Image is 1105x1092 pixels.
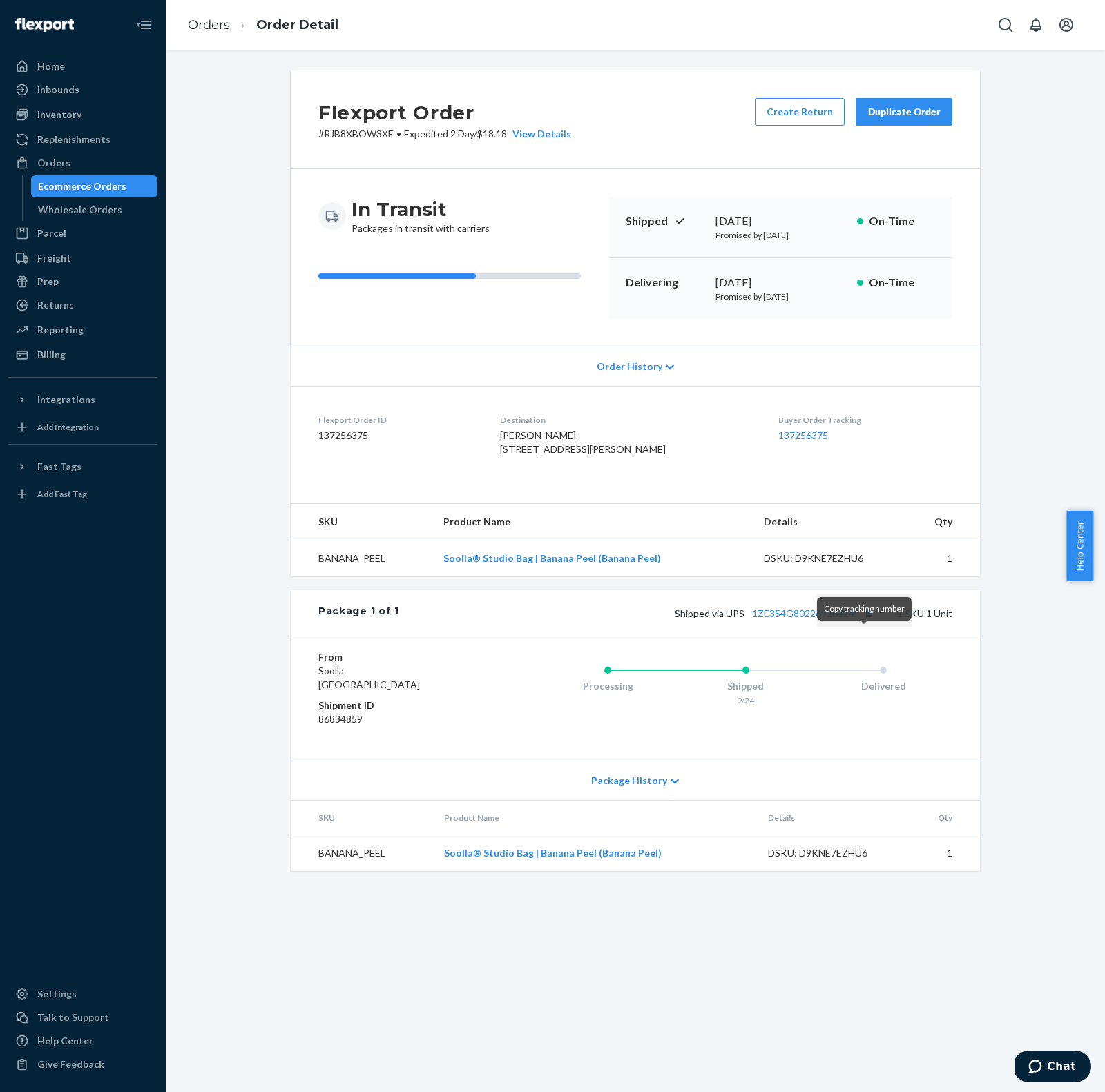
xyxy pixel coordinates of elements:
[188,17,230,32] a: Orders
[626,213,704,229] p: Shipped
[291,801,433,835] th: SKU
[539,679,677,693] div: Processing
[904,540,980,577] td: 1
[318,127,571,141] p: # RJB8XBOW3XE / $18.18
[291,540,432,577] td: BANANA_PEEL
[291,504,432,540] th: SKU
[677,679,815,693] div: Shipped
[31,199,158,221] a: Wholesale Orders
[37,298,74,312] div: Returns
[1066,511,1093,581] button: Help Center
[432,504,753,540] th: Product Name
[37,460,81,474] div: Fast Tags
[8,416,157,438] a: Add Integration
[352,197,490,222] h3: In Transit
[318,665,420,690] span: Soolla [GEOGRAPHIC_DATA]
[318,429,478,442] dd: 137256375
[8,319,157,341] a: Reporting
[8,271,157,293] a: Prep
[904,504,980,540] th: Qty
[8,344,157,366] a: Billing
[8,222,157,244] a: Parcel
[591,774,667,788] span: Package History
[318,604,399,622] div: Package 1 of 1
[318,699,483,712] dt: Shipment ID
[992,11,1019,39] button: Open Search Box
[908,835,980,872] td: 1
[8,1030,157,1052] a: Help Center
[1022,11,1050,39] button: Open notifications
[31,175,158,197] a: Ecommerce Orders
[867,105,941,119] div: Duplicate Order
[15,18,74,32] img: Flexport logo
[37,348,66,362] div: Billing
[444,847,662,859] a: Soolla® Studio Bag | Banana Peel (Banana Peel)
[37,1011,109,1024] div: Talk to Support
[8,1053,157,1075] button: Give Feedback
[318,414,478,426] dt: Flexport Order ID
[37,156,70,170] div: Orders
[37,83,79,97] div: Inbounds
[500,429,666,455] span: [PERSON_NAME] [STREET_ADDRESS][PERSON_NAME]
[318,98,571,127] h2: Flexport Order
[37,488,87,500] div: Add Fast Tag
[8,104,157,126] a: Inventory
[396,128,401,139] span: •
[715,275,846,291] div: [DATE]
[626,275,704,291] p: Delivering
[1053,11,1080,39] button: Open account menu
[752,607,854,619] a: 1ZE354G80226926424
[753,504,905,540] th: Details
[404,128,474,139] span: Expedited 2 Day
[814,679,952,693] div: Delivered
[8,1006,157,1028] button: Talk to Support
[675,607,878,619] span: Shipped via UPS
[37,1057,104,1071] div: Give Feedback
[37,1034,93,1048] div: Help Center
[37,393,95,407] div: Integrations
[597,360,662,373] span: Order History
[8,79,157,101] a: Inbounds
[37,133,110,146] div: Replenishments
[8,983,157,1005] a: Settings
[500,414,757,426] dt: Destination
[37,987,77,1001] div: Settings
[433,801,756,835] th: Product Name
[130,11,157,39] button: Close Navigation
[8,389,157,411] button: Integrations
[8,294,157,316] a: Returns
[677,694,815,706] div: 9/24
[824,603,905,614] span: Copy tracking number
[757,801,909,835] th: Details
[37,108,81,121] div: Inventory
[352,197,490,235] div: Packages in transit with carriers
[8,456,157,478] button: Fast Tags
[8,483,157,505] a: Add Fast Tag
[256,17,338,32] a: Order Detail
[37,59,65,73] div: Home
[1015,1051,1091,1085] iframe: Opens a widget where you can chat to one of our agents
[8,55,157,77] a: Home
[507,127,571,141] button: View Details
[443,552,661,564] a: Soolla® Studio Bag | Banana Peel (Banana Peel)
[37,323,84,337] div: Reporting
[38,179,126,193] div: Ecommerce Orders
[869,213,936,229] p: On-Time
[778,414,952,426] dt: Buyer Order Tracking
[291,835,433,872] td: BANANA_PEEL
[768,846,898,860] div: DSKU: D9KNE7EZHU6
[778,429,828,441] a: 137256375
[764,552,894,565] div: DSKU: D9KNE7EZHU6
[715,229,846,241] p: Promised by [DATE]
[715,213,846,229] div: [DATE]
[856,98,952,126] button: Duplicate Order
[37,421,99,433] div: Add Integration
[8,128,157,150] a: Replenishments
[318,712,483,726] dd: 86834859
[37,251,71,265] div: Freight
[38,203,122,217] div: Wholesale Orders
[869,275,936,291] p: On-Time
[399,604,952,622] div: 1 SKU 1 Unit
